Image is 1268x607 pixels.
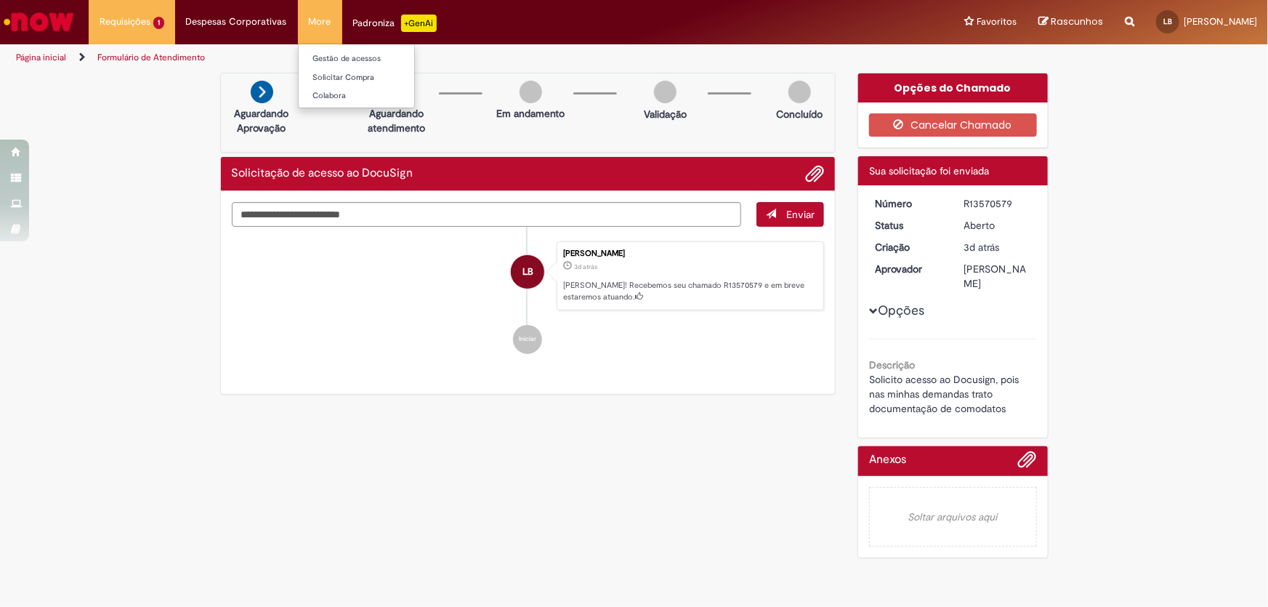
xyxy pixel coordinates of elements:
[353,15,437,32] div: Padroniza
[522,254,533,289] span: LB
[644,107,687,121] p: Validação
[1051,15,1103,28] span: Rascunhos
[299,70,459,86] a: Solicitar Compra
[964,262,1032,291] div: [PERSON_NAME]
[869,113,1037,137] button: Cancelar Chamado
[309,15,331,29] span: More
[299,51,459,67] a: Gestão de acessos
[232,227,825,369] ul: Histórico de tíquete
[869,487,1037,547] em: Soltar arquivos aqui
[776,107,823,121] p: Concluído
[496,106,565,121] p: Em andamento
[100,15,150,29] span: Requisições
[520,81,542,103] img: img-circle-grey.png
[563,249,816,258] div: [PERSON_NAME]
[869,164,989,177] span: Sua solicitação foi enviada
[251,81,273,103] img: arrow-next.png
[574,262,597,271] time: 26/09/2025 13:25:12
[977,15,1017,29] span: Favoritos
[964,241,1000,254] span: 3d atrás
[1018,450,1037,476] button: Adicionar anexos
[227,106,297,135] p: Aguardando Aprovação
[511,255,544,289] div: Leônidas Barros
[805,164,824,183] button: Adicionar anexos
[864,218,953,233] dt: Status
[299,88,459,104] a: Colabora
[1,7,76,36] img: ServiceNow
[1163,17,1172,26] span: LB
[232,202,742,227] textarea: Digite sua mensagem aqui...
[11,44,834,71] ul: Trilhas de página
[574,262,597,271] span: 3d atrás
[858,73,1048,102] div: Opções do Chamado
[298,44,415,108] ul: More
[16,52,66,63] a: Página inicial
[864,240,953,254] dt: Criação
[232,167,413,180] h2: Solicitação de acesso ao DocuSign Histórico de tíquete
[964,241,1000,254] time: 26/09/2025 13:25:12
[964,218,1032,233] div: Aberto
[786,208,815,221] span: Enviar
[97,52,205,63] a: Formulário de Atendimento
[563,280,816,302] p: [PERSON_NAME]! Recebemos seu chamado R13570579 e em breve estaremos atuando.
[869,454,906,467] h2: Anexos
[153,17,164,29] span: 1
[361,106,432,135] p: Aguardando atendimento
[964,196,1032,211] div: R13570579
[864,196,953,211] dt: Número
[1038,15,1103,29] a: Rascunhos
[869,373,1022,415] span: Solicito acesso ao Docusign, pois nas minhas demandas trato documentação de comodatos
[869,358,915,371] b: Descrição
[1184,15,1257,28] span: [PERSON_NAME]
[964,240,1032,254] div: 26/09/2025 13:25:12
[232,241,825,311] li: Leônidas Barros
[756,202,824,227] button: Enviar
[186,15,287,29] span: Despesas Corporativas
[654,81,677,103] img: img-circle-grey.png
[864,262,953,276] dt: Aprovador
[788,81,811,103] img: img-circle-grey.png
[401,15,437,32] p: +GenAi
